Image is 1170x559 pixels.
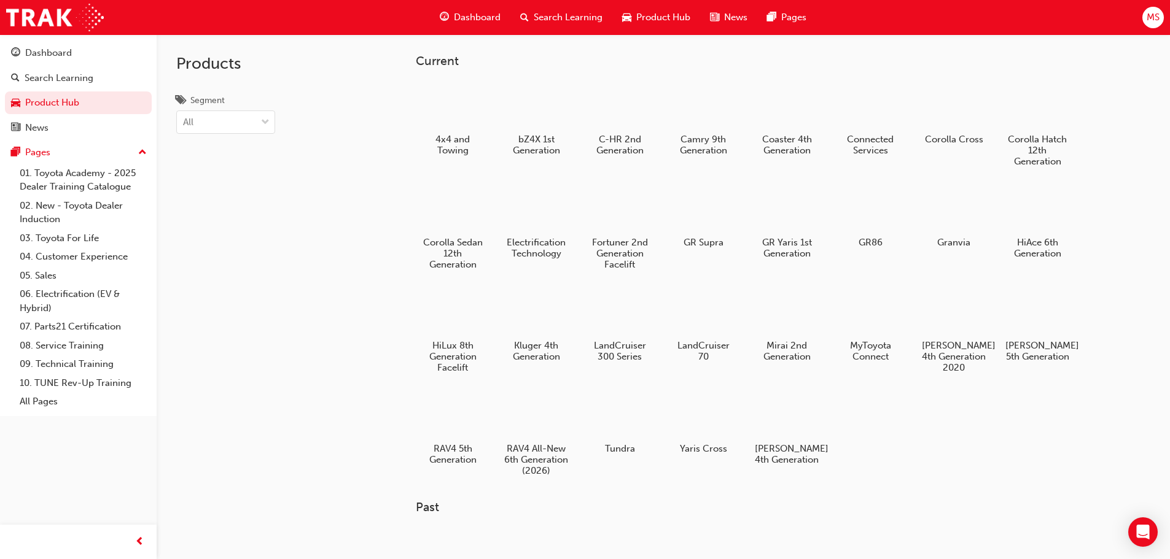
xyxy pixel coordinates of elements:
[430,5,510,30] a: guage-iconDashboard
[1005,340,1070,362] h5: [PERSON_NAME] 5th Generation
[671,443,736,454] h5: Yaris Cross
[5,42,152,64] a: Dashboard
[520,10,529,25] span: search-icon
[176,54,275,74] h2: Products
[700,5,757,30] a: news-iconNews
[15,317,152,336] a: 07. Parts21 Certification
[15,374,152,393] a: 10. TUNE Rev-Up Training
[15,266,152,285] a: 05. Sales
[838,340,903,362] h5: MyToyota Connect
[416,181,489,274] a: Corolla Sedan 12th Generation
[750,78,824,160] a: Coaster 4th Generation
[724,10,747,25] span: News
[421,443,485,465] h5: RAV4 5th Generation
[499,284,573,366] a: Kluger 4th Generation
[25,145,50,160] div: Pages
[1000,284,1074,366] a: [PERSON_NAME] 5th Generation
[15,285,152,317] a: 06. Electrification (EV & Hybrid)
[612,5,700,30] a: car-iconProduct Hub
[755,134,819,156] h5: Coaster 4th Generation
[183,115,193,129] div: All
[1000,78,1074,171] a: Corolla Hatch 12th Generation
[15,355,152,374] a: 09. Technical Training
[6,4,104,31] a: Trak
[922,340,986,373] h5: [PERSON_NAME] 4th Generation 2020
[588,340,652,362] h5: LandCruiser 300 Series
[781,10,806,25] span: Pages
[755,443,819,465] h5: [PERSON_NAME] 4th Generation
[11,73,20,84] span: search-icon
[15,164,152,196] a: 01. Toyota Academy - 2025 Dealer Training Catalogue
[11,48,20,59] span: guage-icon
[190,94,225,107] div: Segment
[5,39,152,141] button: DashboardSearch LearningProduct HubNews
[421,340,485,373] h5: HiLux 8th Generation Facelift
[1005,134,1070,167] h5: Corolla Hatch 12th Generation
[583,284,657,366] a: LandCruiser 300 Series
[1000,181,1074,263] a: HiAce 6th Generation
[416,500,1113,514] h3: Past
[176,96,185,107] span: tags-icon
[5,141,152,164] button: Pages
[710,10,719,25] span: news-icon
[504,340,569,362] h5: Kluger 4th Generation
[5,91,152,114] a: Product Hub
[917,78,991,149] a: Corolla Cross
[750,284,824,366] a: Mirai 2nd Generation
[499,387,573,480] a: RAV4 All-New 6th Generation (2026)
[504,237,569,259] h5: Electrification Technology
[917,181,991,252] a: Granvia
[499,181,573,263] a: Electrification Technology
[440,10,449,25] span: guage-icon
[138,145,147,161] span: up-icon
[583,387,657,458] a: Tundra
[15,336,152,355] a: 08. Service Training
[504,134,569,156] h5: bZ4X 1st Generation
[416,387,489,469] a: RAV4 5th Generation
[504,443,569,476] h5: RAV4 All-New 6th Generation (2026)
[755,340,819,362] h5: Mirai 2nd Generation
[11,147,20,158] span: pages-icon
[421,134,485,156] h5: 4x4 and Towing
[666,387,740,458] a: Yaris Cross
[499,78,573,160] a: bZ4X 1st Generation
[833,78,907,160] a: Connected Services
[454,10,501,25] span: Dashboard
[15,196,152,229] a: 02. New - Toyota Dealer Induction
[421,237,485,270] h5: Corolla Sedan 12th Generation
[15,392,152,411] a: All Pages
[1142,7,1164,28] button: MS
[833,181,907,252] a: GR86
[25,71,93,85] div: Search Learning
[416,78,489,160] a: 4x4 and Towing
[15,229,152,248] a: 03. Toyota For Life
[1147,10,1160,25] span: MS
[755,237,819,259] h5: GR Yaris 1st Generation
[5,117,152,139] a: News
[922,134,986,145] h5: Corolla Cross
[534,10,603,25] span: Search Learning
[510,5,612,30] a: search-iconSearch Learning
[671,237,736,248] h5: GR Supra
[666,284,740,366] a: LandCruiser 70
[750,181,824,263] a: GR Yaris 1st Generation
[838,134,903,156] h5: Connected Services
[636,10,690,25] span: Product Hub
[767,10,776,25] span: pages-icon
[622,10,631,25] span: car-icon
[588,134,652,156] h5: C-HR 2nd Generation
[25,46,72,60] div: Dashboard
[671,134,736,156] h5: Camry 9th Generation
[135,534,144,550] span: prev-icon
[666,181,740,252] a: GR Supra
[833,284,907,366] a: MyToyota Connect
[1128,517,1158,547] div: Open Intercom Messenger
[15,247,152,266] a: 04. Customer Experience
[1005,237,1070,259] h5: HiAce 6th Generation
[838,237,903,248] h5: GR86
[11,123,20,134] span: news-icon
[416,54,1113,68] h3: Current
[666,78,740,160] a: Camry 9th Generation
[261,115,270,131] span: down-icon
